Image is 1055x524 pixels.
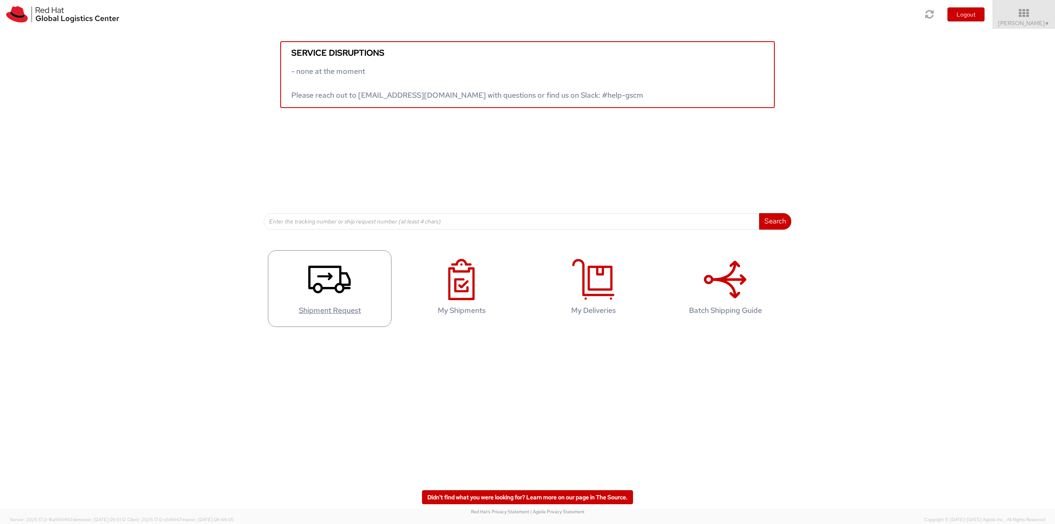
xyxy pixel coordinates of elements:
a: Didn't find what you were looking for? Learn more on our page in The Source. [422,490,633,504]
a: Service disruptions - none at the moment Please reach out to [EMAIL_ADDRESS][DOMAIN_NAME] with qu... [280,41,775,108]
img: rh-logistics-00dfa346123c4ec078e1.svg [6,6,119,23]
h4: My Shipments [408,306,515,315]
input: Enter the tracking number or ship request number (at least 4 chars) [264,213,760,230]
h4: My Deliveries [540,306,647,315]
button: Search [759,213,791,230]
span: Server: 2025.17.0-16a969492de [10,517,126,522]
span: - none at the moment Please reach out to [EMAIL_ADDRESS][DOMAIN_NAME] with questions or find us o... [291,66,643,100]
span: ▼ [1045,20,1050,27]
span: [PERSON_NAME] [998,19,1050,27]
h5: Service disruptions [291,48,764,57]
a: Shipment Request [268,250,392,327]
a: | Agistix Privacy Statement [530,509,584,515]
button: Logout [947,7,985,21]
span: master, [DATE] 09:51:12 [77,517,126,522]
a: Batch Shipping Guide [663,250,787,327]
a: My Shipments [400,250,523,327]
h4: Batch Shipping Guide [672,306,778,315]
span: Copyright © [DATE]-[DATE] Agistix Inc., All Rights Reserved [924,517,1045,523]
h4: Shipment Request [277,306,383,315]
a: My Deliveries [532,250,655,327]
span: master, [DATE] 08:44:05 [182,517,234,522]
a: Red Hat's Privacy Statement [471,509,529,515]
span: Client: 2025.17.0-cb14447 [127,517,234,522]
